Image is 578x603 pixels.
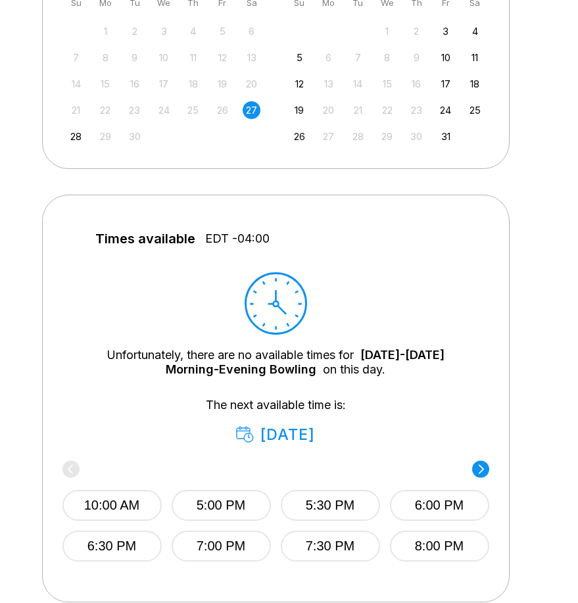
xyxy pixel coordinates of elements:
[408,22,425,40] div: Not available Thursday, October 2nd, 2025
[67,49,85,66] div: Not available Sunday, September 7th, 2025
[437,75,454,93] div: Choose Friday, October 17th, 2025
[184,22,202,40] div: Not available Thursday, September 4th, 2025
[466,22,484,40] div: Choose Saturday, October 4th, 2025
[320,75,337,93] div: Not available Monday, October 13th, 2025
[437,101,454,119] div: Choose Friday, October 24th, 2025
[320,128,337,145] div: Not available Monday, October 27th, 2025
[62,490,162,521] button: 10:00 AM
[205,231,270,246] span: EDT -04:00
[214,101,231,119] div: Not available Friday, September 26th, 2025
[408,101,425,119] div: Not available Thursday, October 23rd, 2025
[172,490,271,521] button: 5:00 PM
[408,128,425,145] div: Not available Thursday, October 30th, 2025
[390,490,489,521] button: 6:00 PM
[408,49,425,66] div: Not available Thursday, October 9th, 2025
[184,101,202,119] div: Not available Thursday, September 25th, 2025
[126,22,143,40] div: Not available Tuesday, September 2nd, 2025
[214,49,231,66] div: Not available Friday, September 12th, 2025
[390,531,489,562] button: 8:00 PM
[466,101,484,119] div: Choose Saturday, October 25th, 2025
[172,531,271,562] button: 7:00 PM
[320,49,337,66] div: Not available Monday, October 6th, 2025
[291,49,308,66] div: Choose Sunday, October 5th, 2025
[466,75,484,93] div: Choose Saturday, October 18th, 2025
[378,75,396,93] div: Not available Wednesday, October 15th, 2025
[67,75,85,93] div: Not available Sunday, September 14th, 2025
[214,22,231,40] div: Not available Friday, September 5th, 2025
[243,75,260,93] div: Not available Saturday, September 20th, 2025
[82,398,470,444] div: The next available time is:
[378,22,396,40] div: Not available Wednesday, October 1st, 2025
[236,425,316,444] div: [DATE]
[378,101,396,119] div: Not available Wednesday, October 22nd, 2025
[155,75,173,93] div: Not available Wednesday, September 17th, 2025
[378,128,396,145] div: Not available Wednesday, October 29th, 2025
[97,49,114,66] div: Not available Monday, September 8th, 2025
[184,49,202,66] div: Not available Thursday, September 11th, 2025
[67,101,85,119] div: Not available Sunday, September 21st, 2025
[437,49,454,66] div: Choose Friday, October 10th, 2025
[62,531,162,562] button: 6:30 PM
[281,531,380,562] button: 7:30 PM
[155,22,173,40] div: Not available Wednesday, September 3rd, 2025
[291,101,308,119] div: Choose Sunday, October 19th, 2025
[126,128,143,145] div: Not available Tuesday, September 30th, 2025
[437,22,454,40] div: Choose Friday, October 3rd, 2025
[97,75,114,93] div: Not available Monday, September 15th, 2025
[437,128,454,145] div: Choose Friday, October 31st, 2025
[95,231,195,246] span: Times available
[281,490,380,521] button: 5:30 PM
[243,49,260,66] div: Not available Saturday, September 13th, 2025
[126,75,143,93] div: Not available Tuesday, September 16th, 2025
[243,22,260,40] div: Not available Saturday, September 6th, 2025
[320,101,337,119] div: Not available Monday, October 20th, 2025
[408,75,425,93] div: Not available Thursday, October 16th, 2025
[214,75,231,93] div: Not available Friday, September 19th, 2025
[97,22,114,40] div: Not available Monday, September 1st, 2025
[97,101,114,119] div: Not available Monday, September 22nd, 2025
[126,101,143,119] div: Not available Tuesday, September 23rd, 2025
[184,75,202,93] div: Not available Thursday, September 18th, 2025
[243,101,260,119] div: Choose Saturday, September 27th, 2025
[155,49,173,66] div: Not available Wednesday, September 10th, 2025
[466,49,484,66] div: Choose Saturday, October 11th, 2025
[349,128,367,145] div: Not available Tuesday, October 28th, 2025
[82,348,470,377] div: Unfortunately, there are no available times for on this day.
[378,49,396,66] div: Not available Wednesday, October 8th, 2025
[349,75,367,93] div: Not available Tuesday, October 14th, 2025
[349,101,367,119] div: Not available Tuesday, October 21st, 2025
[66,21,263,145] div: month 2025-09
[97,128,114,145] div: Not available Monday, September 29th, 2025
[166,348,445,376] a: [DATE]-[DATE] Morning-Evening Bowling
[126,49,143,66] div: Not available Tuesday, September 9th, 2025
[155,101,173,119] div: Not available Wednesday, September 24th, 2025
[291,128,308,145] div: Choose Sunday, October 26th, 2025
[291,75,308,93] div: Choose Sunday, October 12th, 2025
[67,128,85,145] div: Choose Sunday, September 28th, 2025
[289,21,486,145] div: month 2025-10
[349,49,367,66] div: Not available Tuesday, October 7th, 2025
